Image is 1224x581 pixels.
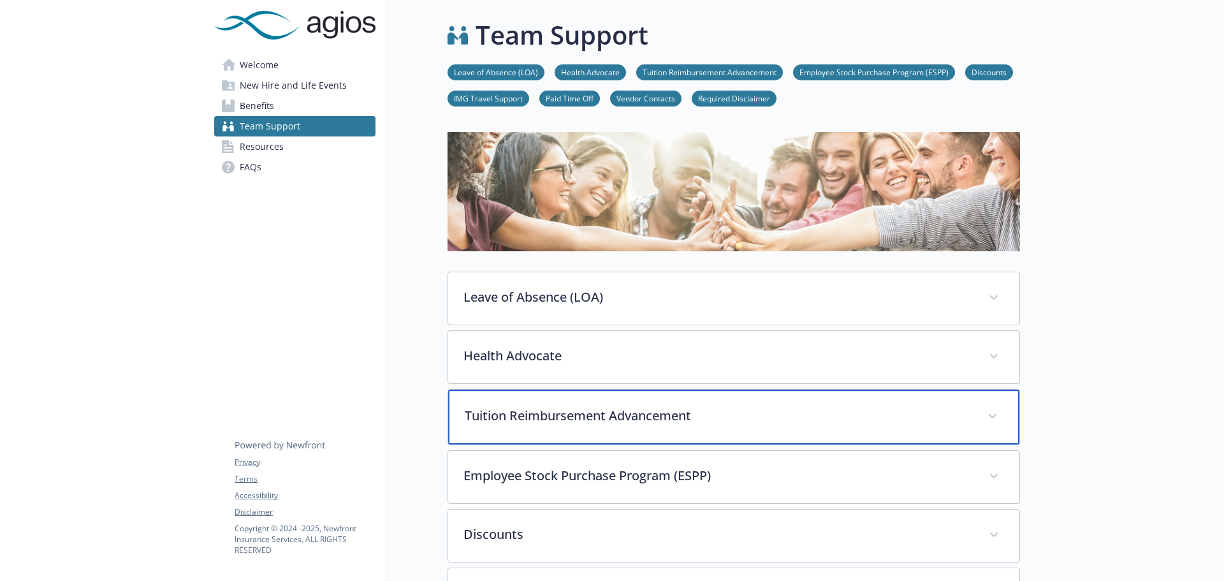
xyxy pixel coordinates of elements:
[448,390,1019,445] div: Tuition Reimbursement Advancement
[463,288,973,307] p: Leave of Absence (LOA)
[240,157,261,177] span: FAQs
[476,16,648,54] h1: Team Support
[448,272,1019,325] div: Leave of Absence (LOA)
[636,66,783,78] a: Tuition Reimbursement Advancement
[448,92,529,104] a: IMG Travel Support
[240,96,274,116] span: Benefits
[448,331,1019,383] div: Health Advocate
[610,92,681,104] a: Vendor Contacts
[240,116,300,136] span: Team Support
[539,92,600,104] a: Paid Time Off
[240,75,347,96] span: New Hire and Life Events
[235,457,375,468] a: Privacy
[240,136,284,157] span: Resources
[463,346,973,365] p: Health Advocate
[235,506,375,518] a: Disclaimer
[448,510,1019,562] div: Discounts
[448,132,1020,251] img: team support page banner
[448,66,544,78] a: Leave of Absence (LOA)
[465,406,972,425] p: Tuition Reimbursement Advancement
[235,473,375,485] a: Terms
[214,55,375,75] a: Welcome
[214,136,375,157] a: Resources
[214,157,375,177] a: FAQs
[214,116,375,136] a: Team Support
[463,525,973,544] p: Discounts
[214,96,375,116] a: Benefits
[555,66,626,78] a: Health Advocate
[240,55,279,75] span: Welcome
[448,451,1019,503] div: Employee Stock Purchase Program (ESPP)
[692,92,776,104] a: Required Disclaimer
[463,466,973,485] p: Employee Stock Purchase Program (ESPP)
[235,523,375,555] p: Copyright © 2024 - 2025 , Newfront Insurance Services, ALL RIGHTS RESERVED
[793,66,955,78] a: Employee Stock Purchase Program (ESPP)
[965,66,1013,78] a: Discounts
[235,490,375,501] a: Accessibility
[214,75,375,96] a: New Hire and Life Events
